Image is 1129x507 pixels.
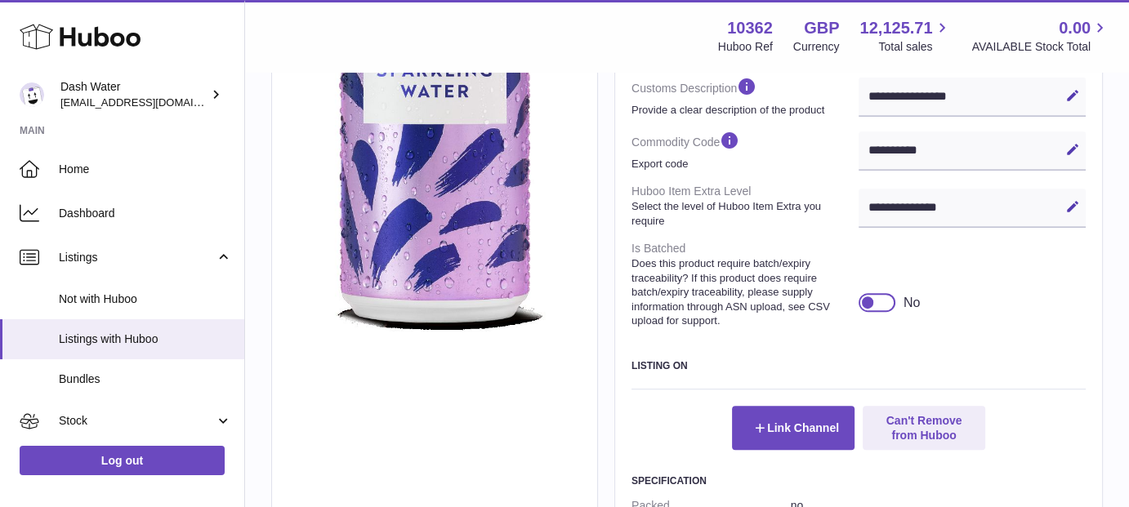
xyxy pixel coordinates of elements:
[631,359,1086,372] h3: Listing On
[631,177,859,234] dt: Huboo Item Extra Level
[631,103,855,118] strong: Provide a clear description of the product
[971,39,1109,55] span: AVAILABLE Stock Total
[631,69,859,123] dt: Customs Description
[904,294,920,312] div: No
[59,250,215,265] span: Listings
[631,234,859,335] dt: Is Batched
[20,446,225,475] a: Log out
[631,199,855,228] strong: Select the level of Huboo Item Extra you require
[1059,17,1091,39] span: 0.00
[60,96,240,109] span: [EMAIL_ADDRESS][DOMAIN_NAME]
[59,206,232,221] span: Dashboard
[718,39,773,55] div: Huboo Ref
[631,157,855,171] strong: Export code
[859,17,951,55] a: 12,125.71 Total sales
[20,82,44,107] img: internalAdmin-10362@internal.huboo.com
[59,331,232,347] span: Listings with Huboo
[59,162,232,177] span: Home
[863,406,985,450] button: Can't Remove from Huboo
[59,291,232,307] span: Not with Huboo
[59,371,232,387] span: Bundles
[793,39,840,55] div: Currency
[727,17,773,39] strong: 10362
[732,406,855,450] button: Link Channel
[631,256,855,328] strong: Does this product require batch/expiry traceability? If this product does require batch/expiry tr...
[631,123,859,177] dt: Commodity Code
[631,474,1086,487] h3: Specification
[859,17,932,39] span: 12,125.71
[878,39,951,55] span: Total sales
[59,413,215,429] span: Stock
[804,17,839,39] strong: GBP
[60,79,208,110] div: Dash Water
[971,17,1109,55] a: 0.00 AVAILABLE Stock Total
